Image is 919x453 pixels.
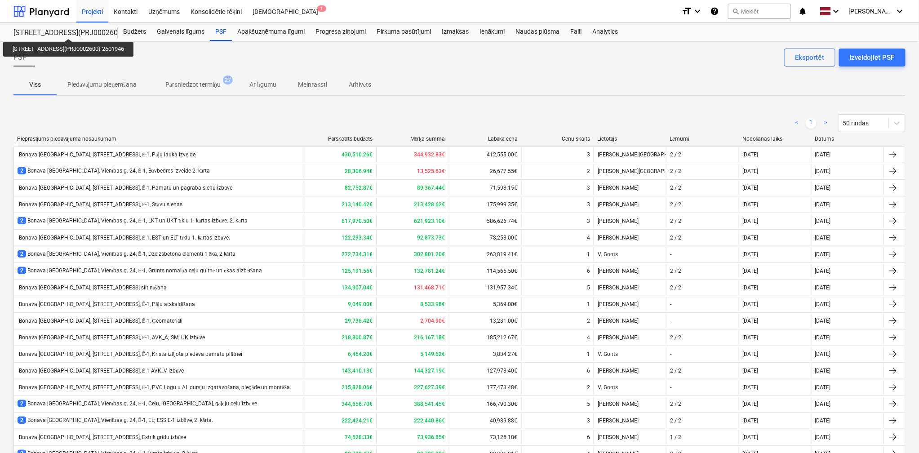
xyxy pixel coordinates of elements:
[587,23,623,41] a: Analytics
[743,201,759,208] div: [DATE]
[449,314,521,328] div: 13,281.00€
[449,280,521,295] div: 131,957.34€
[18,267,26,274] span: 2
[342,284,373,291] b: 134,907.04€
[18,167,210,175] div: Bonava [GEOGRAPHIC_DATA], Vienības g. 24, Ē-1, Būvbedres izveide 2. kārta
[449,147,521,162] div: 412,555.00€
[798,6,807,17] i: notifications
[728,4,791,19] button: Meklēt
[18,201,182,208] div: Bonava [GEOGRAPHIC_DATA], [STREET_ADDRESS], Ē-1, Stāvu sienas
[670,185,681,191] div: 2 / 2
[587,251,590,258] div: 1
[449,197,521,212] div: 175,999.35€
[342,334,373,341] b: 218,800.87€
[587,235,590,241] div: 4
[791,118,802,129] a: Previous page
[24,80,46,89] p: Viss
[594,264,666,278] div: [PERSON_NAME]
[597,136,662,142] div: Lietotājs
[820,118,831,129] a: Next page
[18,185,232,191] div: Bonava [GEOGRAPHIC_DATA], [STREET_ADDRESS], Ē-1, Pamatu un pagraba sienu izbūve
[670,318,671,324] div: -
[594,231,666,245] div: [PERSON_NAME]
[414,384,445,391] b: 227,627.39€
[743,434,759,440] div: [DATE]
[670,417,681,424] div: 2 / 2
[815,268,831,274] div: [DATE]
[839,49,906,67] button: Izveidojiet PSF
[594,330,666,345] div: [PERSON_NAME]
[850,52,895,63] div: Izveidojiet PSF
[565,23,587,41] div: Faili
[371,23,436,41] a: Pirkuma pasūtījumi
[784,49,835,67] button: Eksportēt
[421,301,445,307] b: 8,533.98€
[594,280,666,295] div: [PERSON_NAME]
[587,401,590,407] div: 5
[151,23,210,41] a: Galvenais līgums
[18,250,235,258] div: Bonava [GEOGRAPHIC_DATA], Vienības g. 24, Ē-1, Dzelzsbetona elementi 1 ēka, 2 kārta
[18,217,26,224] span: 2
[594,181,666,195] div: [PERSON_NAME]
[594,413,666,428] div: [PERSON_NAME]
[165,80,221,89] p: Pārsniedzot termiņu
[670,284,681,291] div: 2 / 2
[414,417,445,424] b: 222,440.86€
[594,147,666,162] div: [PERSON_NAME][GEOGRAPHIC_DATA]
[710,6,719,17] i: Zināšanu pamats
[594,380,666,395] div: V. Gonts
[815,368,831,374] div: [DATE]
[895,6,906,17] i: keyboard_arrow_down
[436,23,474,41] div: Izmaksas
[345,318,373,324] b: 29,736.42€
[342,151,373,158] b: 430,510.26€
[449,231,521,245] div: 78,258.00€
[414,251,445,258] b: 302,801.20€
[414,368,445,374] b: 144,327.19€
[587,351,590,357] div: 1
[449,347,521,361] div: 3,834.27€
[815,334,831,341] div: [DATE]
[670,218,681,224] div: 2 / 2
[18,384,291,391] div: Bonava [GEOGRAPHIC_DATA], [STREET_ADDRESS], Ē-1, PVC Logu u AL durvju izgatavošana, piegāde un mo...
[249,80,276,89] p: Ar līgumu
[414,218,445,224] b: 621,923.10€
[342,201,373,208] b: 213,140.42€
[342,251,373,258] b: 272,734.31€
[449,330,521,345] div: 185,212.67€
[670,384,671,391] div: -
[831,6,842,17] i: keyboard_arrow_down
[815,136,880,142] div: Datums
[342,401,373,407] b: 344,656.70€
[670,268,681,274] div: 2 / 2
[594,314,666,328] div: [PERSON_NAME]
[449,397,521,411] div: 166,790.30€
[594,347,666,361] div: V. Gonts
[414,201,445,208] b: 213,428.62€
[670,301,671,307] div: -
[743,334,759,341] div: [DATE]
[594,214,666,228] div: [PERSON_NAME]
[815,251,831,258] div: [DATE]
[732,8,739,15] span: search
[421,351,445,357] b: 5,149.62€
[815,185,831,191] div: [DATE]
[670,334,681,341] div: 2 / 2
[670,251,671,258] div: -
[348,301,373,307] b: 9,049.00€
[815,168,831,174] div: [DATE]
[670,351,671,357] div: -
[417,168,445,174] b: 13,525.63€
[349,80,371,89] p: Arhivēts
[743,351,759,357] div: [DATE]
[18,417,26,424] span: 2
[317,5,326,12] span: 1
[18,400,257,408] div: Bonava [GEOGRAPHIC_DATA], Vienības g. 24, Ē-1, Ceļu, [GEOGRAPHIC_DATA], gājēju ceļu izbūve
[342,268,373,274] b: 125,191.56€
[587,201,590,208] div: 3
[414,334,445,341] b: 216,167.18€
[449,364,521,378] div: 127,978.40€
[815,284,831,291] div: [DATE]
[806,118,817,129] a: Page 1 is your current page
